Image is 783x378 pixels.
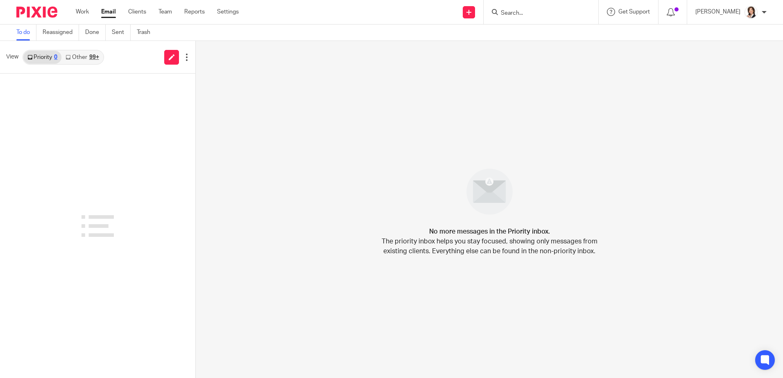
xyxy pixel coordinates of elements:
[61,51,103,64] a: Other99+
[461,163,518,220] img: image
[137,25,156,40] a: Trash
[695,8,740,16] p: [PERSON_NAME]
[158,8,172,16] a: Team
[112,25,131,40] a: Sent
[217,8,239,16] a: Settings
[618,9,650,15] span: Get Support
[76,8,89,16] a: Work
[16,25,36,40] a: To do
[16,7,57,18] img: Pixie
[429,227,550,236] h4: No more messages in the Priority inbox.
[54,54,57,60] div: 0
[6,53,18,61] span: View
[745,6,758,19] img: BW%20Website%203%20-%20square.jpg
[381,236,598,256] p: The priority inbox helps you stay focused, showing only messages from existing clients. Everythin...
[128,8,146,16] a: Clients
[43,25,79,40] a: Reassigned
[23,51,61,64] a: Priority0
[85,25,106,40] a: Done
[89,54,99,60] div: 99+
[500,10,574,17] input: Search
[101,8,116,16] a: Email
[184,8,205,16] a: Reports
